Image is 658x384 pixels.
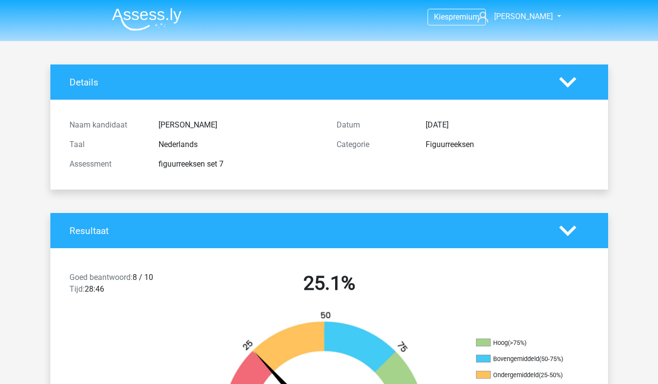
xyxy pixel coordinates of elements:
a: [PERSON_NAME] [474,11,554,22]
div: [PERSON_NAME] [151,119,329,131]
li: Ondergemiddeld [476,371,574,380]
div: Figuurreeksen [418,139,596,150]
div: figuurreeksen set 7 [151,158,329,170]
div: Taal [62,139,151,150]
span: Goed beantwoord: [69,273,133,282]
div: 8 / 10 28:46 [62,272,196,299]
img: Assessly [112,8,182,31]
span: Kies [434,12,449,21]
div: Categorie [329,139,418,150]
span: [PERSON_NAME] [494,12,553,21]
span: premium [449,12,479,21]
div: (>75%) [508,339,526,346]
h4: Details [69,77,545,88]
div: Nederlands [151,139,329,150]
div: (50-75%) [539,355,563,363]
h2: 25.1% [203,272,455,295]
li: Bovengemiddeld [476,355,574,363]
h4: Resultaat [69,225,545,236]
div: Assessment [62,158,151,170]
span: Tijd: [69,284,85,294]
li: Hoog [476,339,574,347]
div: Datum [329,119,418,131]
div: [DATE] [418,119,596,131]
div: Naam kandidaat [62,119,151,131]
a: Kiespremium [428,10,485,23]
div: (25-50%) [539,371,563,379]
